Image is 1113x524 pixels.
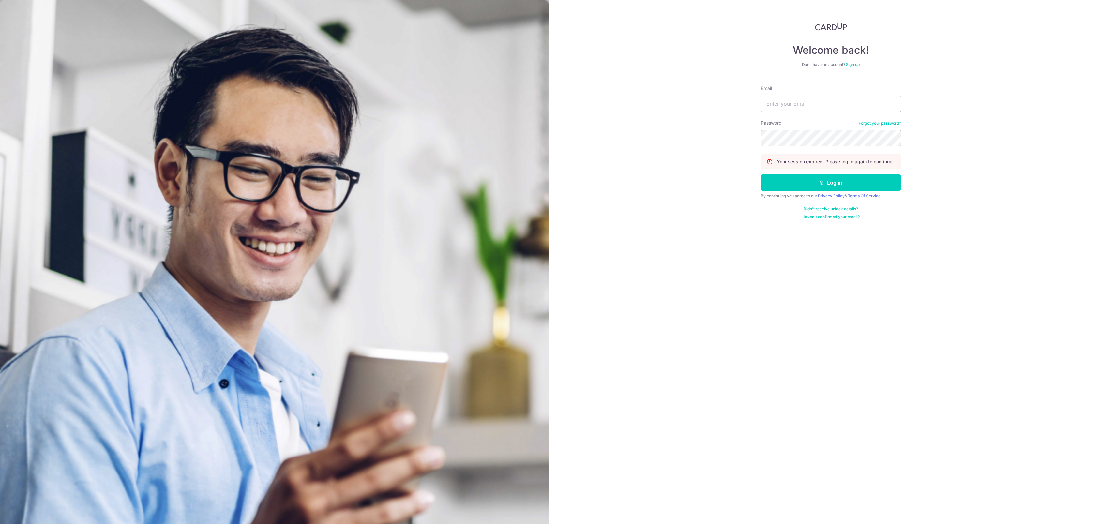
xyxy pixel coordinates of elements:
[777,158,894,165] p: Your session expired. Please log in again to continue.
[818,193,845,198] a: Privacy Policy
[761,96,901,112] input: Enter your Email
[802,214,860,219] a: Haven't confirmed your email?
[846,62,860,67] a: Sign up
[761,120,782,126] label: Password
[848,193,880,198] a: Terms Of Service
[761,193,901,199] div: By continuing you agree to our &
[761,44,901,57] h4: Welcome back!
[804,206,858,212] a: Didn't receive unlock details?
[761,85,772,92] label: Email
[761,174,901,191] button: Log in
[761,62,901,67] div: Don’t have an account?
[815,23,847,31] img: CardUp Logo
[859,121,901,126] a: Forgot your password?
